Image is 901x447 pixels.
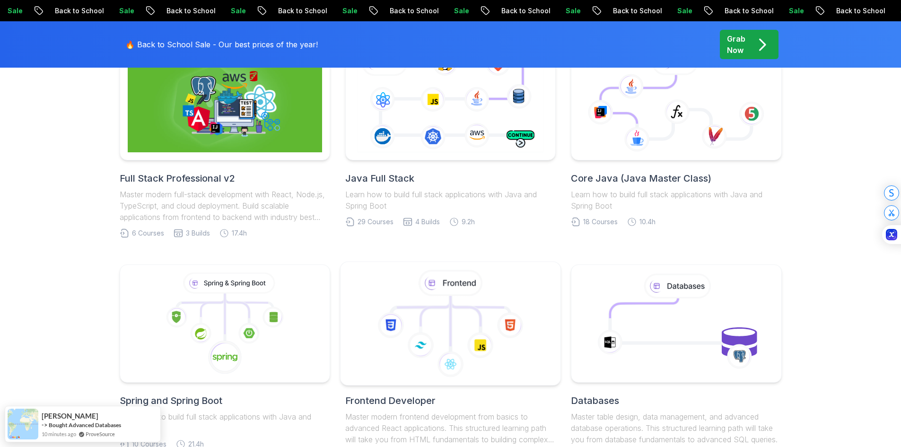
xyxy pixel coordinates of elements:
a: Full Stack Professional v2Full Stack Professional v2Master modern full-stack development with Rea... [120,42,330,238]
a: ProveSource [86,430,115,438]
a: Bought Advanced Databases [49,421,121,429]
a: Core Java (Java Master Class)Learn how to build full stack applications with Java and Spring Boot... [571,42,781,227]
span: 9.2h [462,217,475,227]
p: 🔥 Back to School Sale - Our best prices of the year! [125,39,318,50]
img: Full Stack Professional v2 [128,50,322,152]
p: Sale [332,6,362,16]
span: 10 minutes ago [42,430,76,438]
span: 3 Builds [186,228,210,238]
p: Back to School [603,6,667,16]
h2: Java Full Stack [345,172,556,185]
h2: Core Java (Java Master Class) [571,172,781,185]
span: 6 Courses [132,228,164,238]
p: Back to School [491,6,555,16]
p: Sale [555,6,586,16]
p: Back to School [379,6,444,16]
span: -> [42,421,48,429]
p: Back to School [714,6,779,16]
p: Master table design, data management, and advanced database operations. This structured learning ... [571,411,781,445]
span: 18 Courses [583,217,618,227]
span: 4 Builds [415,217,440,227]
p: Master modern frontend development from basics to advanced React applications. This structured le... [345,411,556,445]
p: Learn how to build full stack applications with Java and Spring Boot [345,189,556,211]
p: Grab Now [727,33,745,56]
h2: Full Stack Professional v2 [120,172,330,185]
p: Sale [109,6,139,16]
p: Sale [444,6,474,16]
p: Master modern full-stack development with React, Node.js, TypeScript, and cloud deployment. Build... [120,189,330,223]
p: Back to School [156,6,220,16]
p: Learn how to build full stack applications with Java and Spring Boot [571,189,781,211]
h2: Frontend Developer [345,394,556,407]
p: Back to School [44,6,109,16]
a: Java Full StackLearn how to build full stack applications with Java and Spring Boot29 Courses4 Bu... [345,42,556,227]
h2: Databases [571,394,781,407]
span: 10.4h [639,217,656,227]
p: Sale [779,6,809,16]
p: Back to School [268,6,332,16]
p: Sale [667,6,697,16]
p: Learn how to build full stack applications with Java and Spring Boot [120,411,330,434]
span: 17.4h [232,228,247,238]
p: Back to School [826,6,890,16]
span: 29 Courses [358,217,394,227]
p: Sale [220,6,251,16]
img: provesource social proof notification image [8,409,38,439]
span: [PERSON_NAME] [42,412,98,420]
h2: Spring and Spring Boot [120,394,330,407]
